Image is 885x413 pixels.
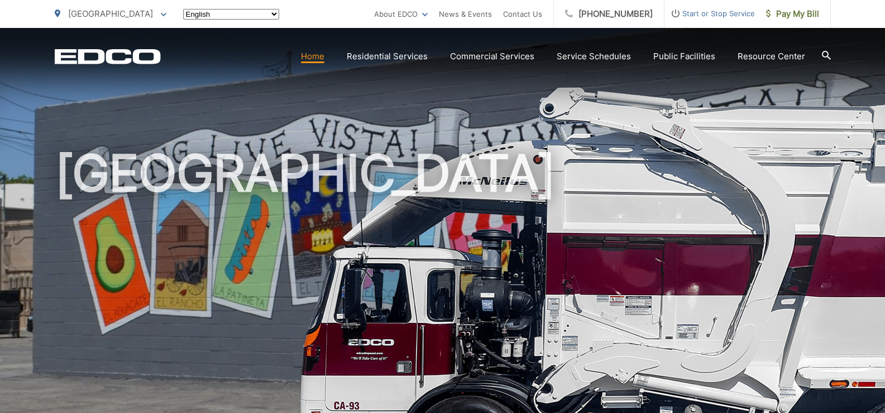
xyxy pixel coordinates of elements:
span: Pay My Bill [766,7,819,21]
a: Commercial Services [450,50,534,63]
a: About EDCO [374,7,428,21]
span: [GEOGRAPHIC_DATA] [68,8,153,19]
a: Resource Center [738,50,805,63]
a: Contact Us [503,7,542,21]
a: Residential Services [347,50,428,63]
a: Public Facilities [653,50,715,63]
a: Home [301,50,324,63]
a: Service Schedules [557,50,631,63]
a: News & Events [439,7,492,21]
a: EDCD logo. Return to the homepage. [55,49,161,64]
select: Select a language [183,9,279,20]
